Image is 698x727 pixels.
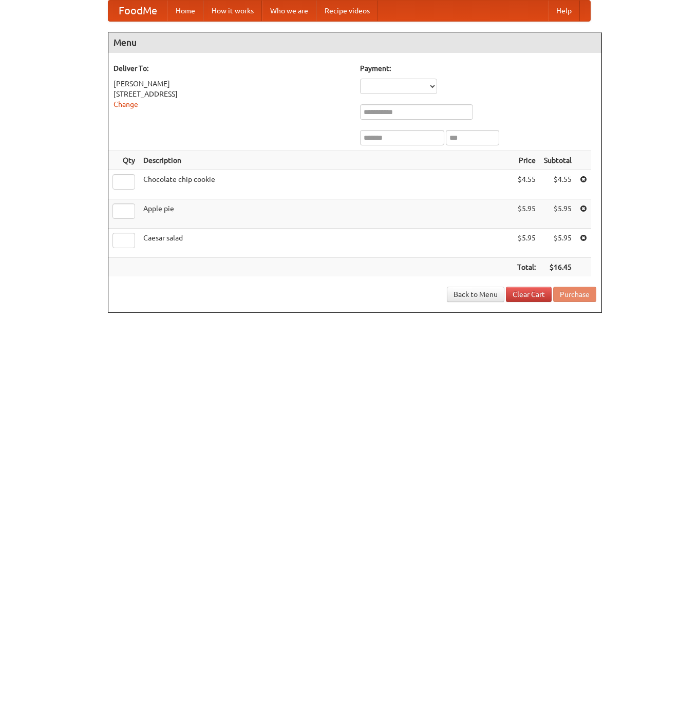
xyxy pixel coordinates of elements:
[513,151,540,170] th: Price
[203,1,262,21] a: How it works
[540,258,576,277] th: $16.45
[139,229,513,258] td: Caesar salad
[548,1,580,21] a: Help
[167,1,203,21] a: Home
[262,1,316,21] a: Who we are
[513,199,540,229] td: $5.95
[139,199,513,229] td: Apple pie
[447,287,504,302] a: Back to Menu
[316,1,378,21] a: Recipe videos
[114,89,350,99] div: [STREET_ADDRESS]
[513,229,540,258] td: $5.95
[540,199,576,229] td: $5.95
[139,170,513,199] td: Chocolate chip cookie
[114,63,350,73] h5: Deliver To:
[114,79,350,89] div: [PERSON_NAME]
[139,151,513,170] th: Description
[506,287,552,302] a: Clear Cart
[108,151,139,170] th: Qty
[114,100,138,108] a: Change
[540,151,576,170] th: Subtotal
[360,63,596,73] h5: Payment:
[553,287,596,302] button: Purchase
[540,170,576,199] td: $4.55
[540,229,576,258] td: $5.95
[108,32,601,53] h4: Menu
[513,258,540,277] th: Total:
[513,170,540,199] td: $4.55
[108,1,167,21] a: FoodMe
